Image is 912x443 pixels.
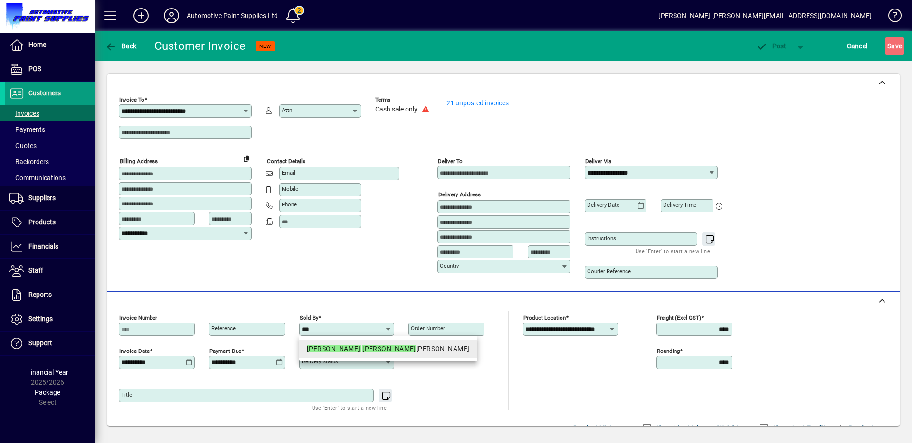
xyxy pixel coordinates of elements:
em: [PERSON_NAME] [362,345,416,352]
button: Copy to Delivery address [239,151,254,166]
span: Reports [28,291,52,298]
span: ave [887,38,902,54]
a: Reports [5,283,95,307]
a: Home [5,33,95,57]
span: Financial Year [27,369,68,376]
mat-label: Invoice To [119,96,144,103]
button: Post [751,37,791,55]
a: 21 unposted invoices [446,99,509,107]
span: Products [28,218,56,226]
mat-label: Rounding [657,348,680,354]
span: Settings [28,315,53,323]
a: Communications [5,170,95,186]
span: Payments [9,126,45,133]
mat-label: Invoice date [119,348,150,354]
span: ost [756,42,787,50]
span: Home [28,41,46,48]
button: Save [885,37,904,55]
span: Support [28,339,52,347]
div: Customer Invoice [154,38,246,54]
span: POS [28,65,41,73]
mat-label: Deliver To [438,158,463,165]
span: Invoices [9,110,39,117]
a: Quotes [5,138,95,154]
mat-label: Phone [282,201,297,208]
span: P [772,42,777,50]
button: Product History [570,420,626,437]
button: Product [830,420,878,437]
span: S [887,42,891,50]
span: Terms [375,97,432,103]
label: Show Cost/Profit [770,424,826,433]
a: Knowledge Base [881,2,900,33]
mat-hint: Use 'Enter' to start a new line [312,402,387,413]
mat-label: Delivery date [587,202,619,208]
mat-label: Order number [411,325,445,332]
span: NEW [259,43,271,49]
mat-label: Freight (excl GST) [657,314,701,321]
mat-label: Deliver via [585,158,611,165]
div: Automotive Paint Supplies Ltd [187,8,278,23]
mat-label: Product location [523,314,566,321]
mat-label: Delivery status [302,358,338,365]
em: [PERSON_NAME] [307,345,361,352]
mat-label: Instructions [587,235,616,241]
mat-hint: Use 'Enter' to start a new line [636,246,710,257]
label: Show Line Volumes/Weights [654,424,742,433]
a: Invoices [5,105,95,121]
mat-label: Sold by [300,314,318,321]
div: [PERSON_NAME] [PERSON_NAME][EMAIL_ADDRESS][DOMAIN_NAME] [658,8,872,23]
app-page-header-button: Back [95,37,147,55]
span: Package [35,388,60,396]
span: Financials [28,242,58,250]
a: Suppliers [5,186,95,210]
div: - [PERSON_NAME] [307,344,470,354]
mat-label: Courier Reference [587,268,631,275]
mat-label: Title [121,391,132,398]
a: Support [5,332,95,355]
mat-label: Invoice number [119,314,157,321]
span: Suppliers [28,194,56,202]
mat-label: Mobile [282,185,298,192]
span: Cash sale only [375,106,418,113]
a: Staff [5,259,95,283]
a: Financials [5,235,95,258]
mat-label: Email [282,169,295,176]
span: Quotes [9,142,37,149]
mat-option: KIM - Kim Hinton [299,340,477,358]
a: Payments [5,121,95,138]
span: Communications [9,174,66,182]
mat-label: Country [440,262,459,269]
a: POS [5,57,95,81]
button: Back [103,37,139,55]
a: Products [5,211,95,234]
span: Customers [28,89,61,97]
span: Cancel [847,38,868,54]
mat-label: Payment due [209,348,241,354]
span: Staff [28,267,43,274]
mat-label: Delivery time [663,202,696,208]
a: Settings [5,307,95,331]
mat-label: Attn [282,107,292,113]
button: Profile [156,7,187,24]
button: Cancel [845,37,870,55]
span: Product [835,421,874,436]
span: Backorders [9,158,49,166]
button: Add [126,7,156,24]
span: Product History [573,421,622,436]
span: Back [105,42,137,50]
mat-label: Reference [211,325,236,332]
a: Backorders [5,154,95,170]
